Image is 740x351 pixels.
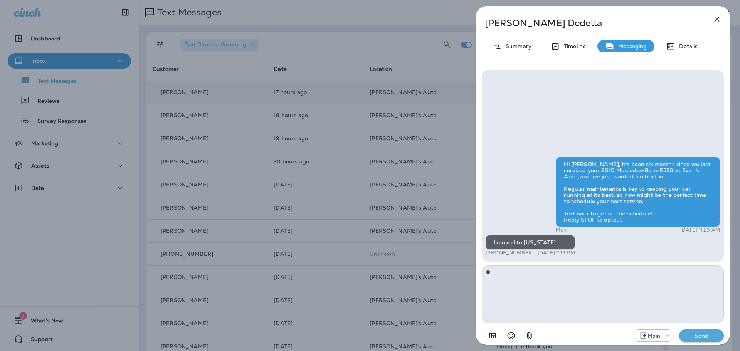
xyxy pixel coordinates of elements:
p: Details [675,43,698,49]
div: Hi [PERSON_NAME], it's been six months since we last serviced your 2010 Mercedes-Benz E550 at Eva... [556,157,720,227]
p: Main [647,333,661,339]
p: Messaging [614,43,647,49]
p: Summary [502,43,531,49]
button: Add in a premade template [485,328,500,343]
div: +1 (941) 231-4423 [635,331,671,340]
p: Main [556,227,568,233]
p: [DATE] 11:23 AM [680,227,720,233]
p: Timeline [560,43,586,49]
p: [DATE] 2:19 PM [538,250,575,256]
p: [PHONE_NUMBER] [486,250,534,256]
p: [PERSON_NAME] Dedella [485,18,695,29]
button: Send [679,329,724,342]
button: Select an emoji [503,328,519,343]
div: I moved to [US_STATE]. [486,235,575,250]
p: Send [685,332,718,339]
